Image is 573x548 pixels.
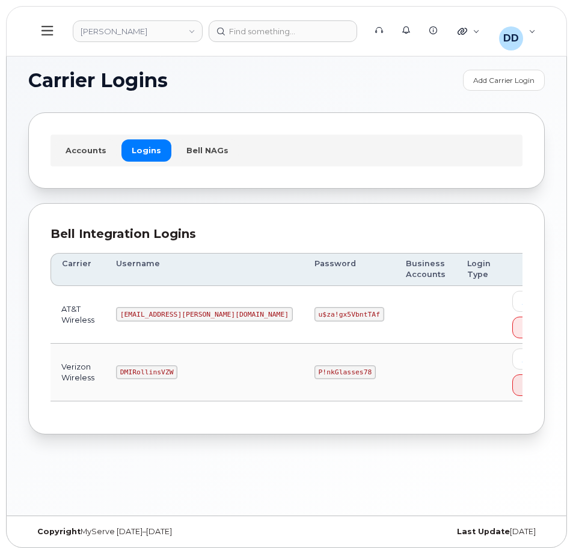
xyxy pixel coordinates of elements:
[105,253,304,286] th: Username
[51,286,105,344] td: AT&T Wireless
[457,527,510,536] strong: Last Update
[314,307,384,321] code: u$za!gx5VbntTAf
[304,253,395,286] th: Password
[287,527,545,537] div: [DATE]
[51,253,105,286] th: Carrier
[522,379,550,391] span: Delete
[51,225,522,243] div: Bell Integration Logins
[55,139,117,161] a: Accounts
[176,139,239,161] a: Bell NAGs
[512,349,548,370] a: Edit
[512,291,548,312] a: Edit
[116,307,293,321] code: [EMAIL_ADDRESS][PERSON_NAME][DOMAIN_NAME]
[28,72,168,90] span: Carrier Logins
[463,70,545,91] a: Add Carrier Login
[512,374,560,396] button: Delete
[395,253,456,286] th: Business Accounts
[314,365,376,380] code: P!nkGlasses78
[522,321,550,333] span: Delete
[512,317,560,338] button: Delete
[37,527,81,536] strong: Copyright
[121,139,171,161] a: Logins
[456,253,501,286] th: Login Type
[51,344,105,401] td: Verizon Wireless
[28,527,287,537] div: MyServe [DATE]–[DATE]
[116,365,177,380] code: DMIRollinsVZW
